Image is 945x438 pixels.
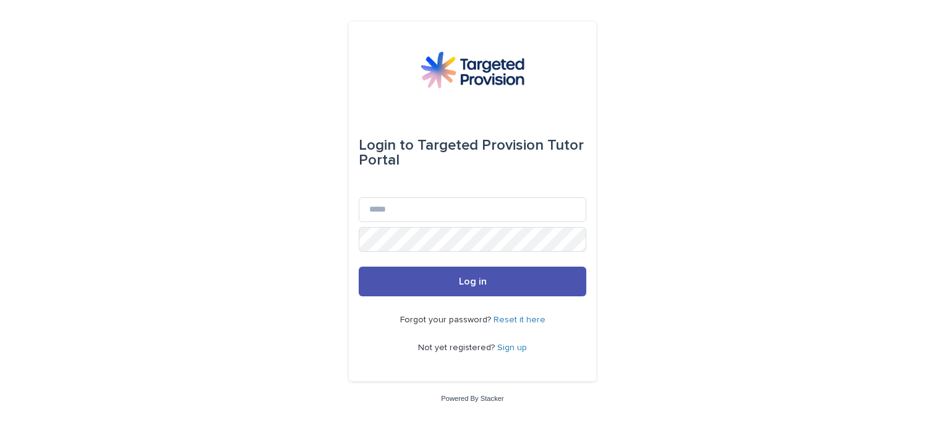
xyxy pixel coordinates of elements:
[418,343,497,352] span: Not yet registered?
[359,267,586,296] button: Log in
[421,51,524,88] img: M5nRWzHhSzIhMunXDL62
[359,138,414,153] span: Login to
[400,316,494,324] span: Forgot your password?
[497,343,527,352] a: Sign up
[441,395,503,402] a: Powered By Stacker
[494,316,545,324] a: Reset it here
[359,128,586,178] div: Targeted Provision Tutor Portal
[459,277,487,286] span: Log in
